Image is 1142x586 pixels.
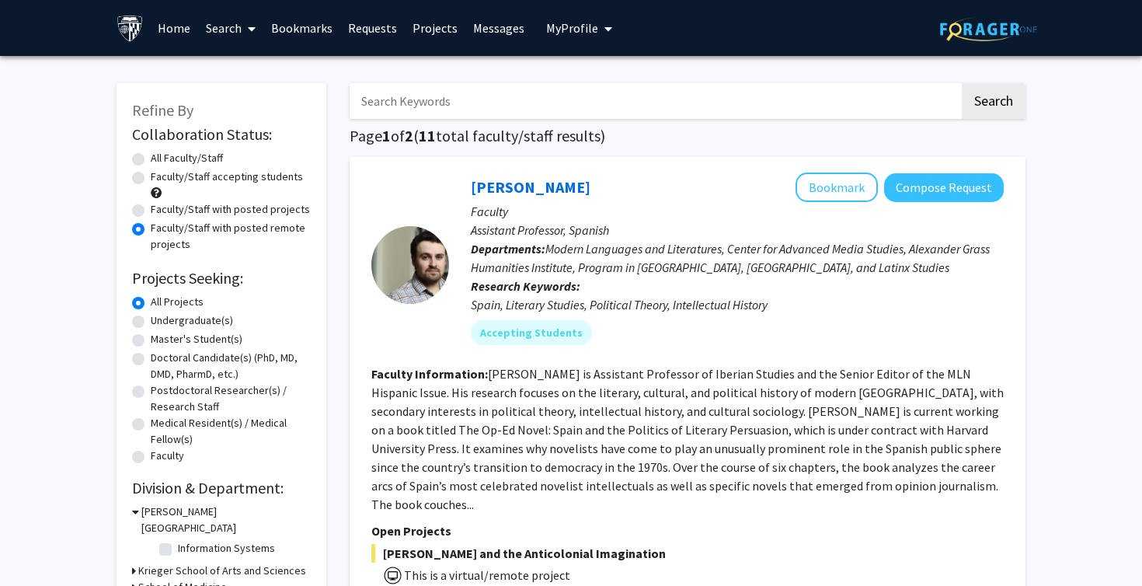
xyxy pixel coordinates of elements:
[141,504,311,536] h3: [PERSON_NAME][GEOGRAPHIC_DATA]
[151,169,303,185] label: Faculty/Staff accepting students
[471,241,990,275] span: Modern Languages and Literatures, Center for Advanced Media Studies, Alexander Grass Humanities I...
[471,202,1004,221] p: Faculty
[471,221,1004,239] p: Assistant Professor, Spanish
[382,126,391,145] span: 1
[151,312,233,329] label: Undergraduate(s)
[132,125,311,144] h2: Collaboration Status:
[371,366,1004,512] fg-read-more: [PERSON_NAME] is Assistant Professor of Iberian Studies and the Senior Editor of the MLN Hispanic...
[151,350,311,382] label: Doctoral Candidate(s) (PhD, MD, DMD, PharmD, etc.)
[132,100,193,120] span: Refine By
[12,516,66,574] iframe: Chat
[178,540,275,556] label: Information Systems
[402,567,570,583] span: This is a virtual/remote project
[132,479,311,497] h2: Division & Department:
[471,278,580,294] b: Research Keywords:
[940,17,1037,41] img: ForagerOne Logo
[471,320,592,345] mat-chip: Accepting Students
[962,83,1025,119] button: Search
[198,1,263,55] a: Search
[546,20,598,36] span: My Profile
[151,382,311,415] label: Postdoctoral Researcher(s) / Research Staff
[471,295,1004,314] div: Spain, Literary Studies, Political Theory, Intellectual History
[151,220,311,253] label: Faculty/Staff with posted remote projects
[419,126,436,145] span: 11
[117,15,144,42] img: Johns Hopkins University Logo
[371,366,488,382] b: Faculty Information:
[151,201,310,218] label: Faculty/Staff with posted projects
[350,127,1025,145] h1: Page of ( total faculty/staff results)
[405,1,465,55] a: Projects
[371,521,1004,540] p: Open Projects
[263,1,340,55] a: Bookmarks
[340,1,405,55] a: Requests
[465,1,532,55] a: Messages
[151,415,311,448] label: Medical Resident(s) / Medical Fellow(s)
[132,269,311,288] h2: Projects Seeking:
[884,173,1004,202] button: Compose Request to Becquer Seguin
[151,150,223,166] label: All Faculty/Staff
[151,448,184,464] label: Faculty
[371,544,1004,563] span: [PERSON_NAME] and the Anticolonial Imagination
[151,294,204,310] label: All Projects
[151,331,242,347] label: Master's Student(s)
[405,126,413,145] span: 2
[150,1,198,55] a: Home
[796,173,878,202] button: Add Becquer Seguin to Bookmarks
[471,241,545,256] b: Departments:
[138,563,306,579] h3: Krieger School of Arts and Sciences
[350,83,959,119] input: Search Keywords
[471,177,590,197] a: [PERSON_NAME]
